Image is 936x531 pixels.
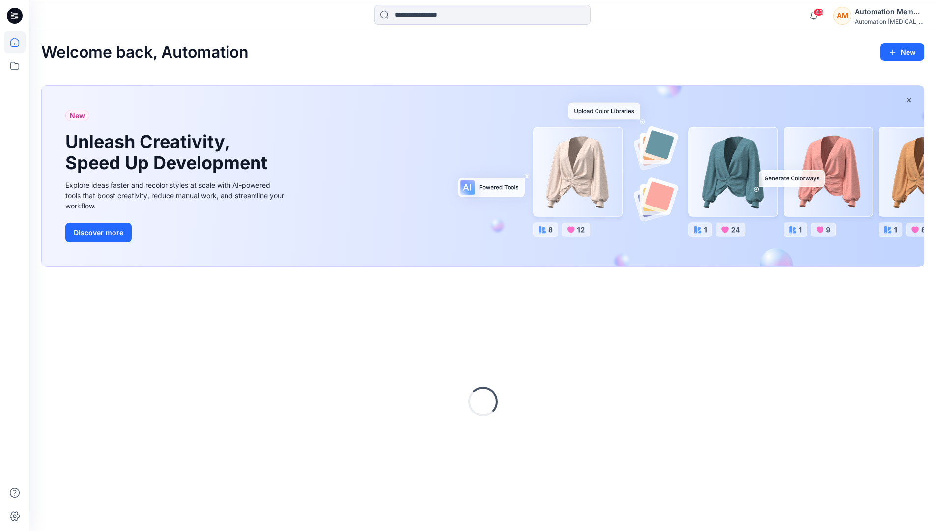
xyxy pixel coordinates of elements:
div: Automation Member [855,6,924,18]
h1: Unleash Creativity, Speed Up Development [65,131,272,174]
div: Automation [MEDICAL_DATA]... [855,18,924,25]
div: Explore ideas faster and recolor styles at scale with AI-powered tools that boost creativity, red... [65,180,286,211]
h2: Welcome back, Automation [41,43,249,61]
a: Discover more [65,223,286,242]
span: 43 [813,8,824,16]
button: Discover more [65,223,132,242]
button: New [880,43,924,61]
span: New [70,110,85,121]
div: AM [833,7,851,25]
